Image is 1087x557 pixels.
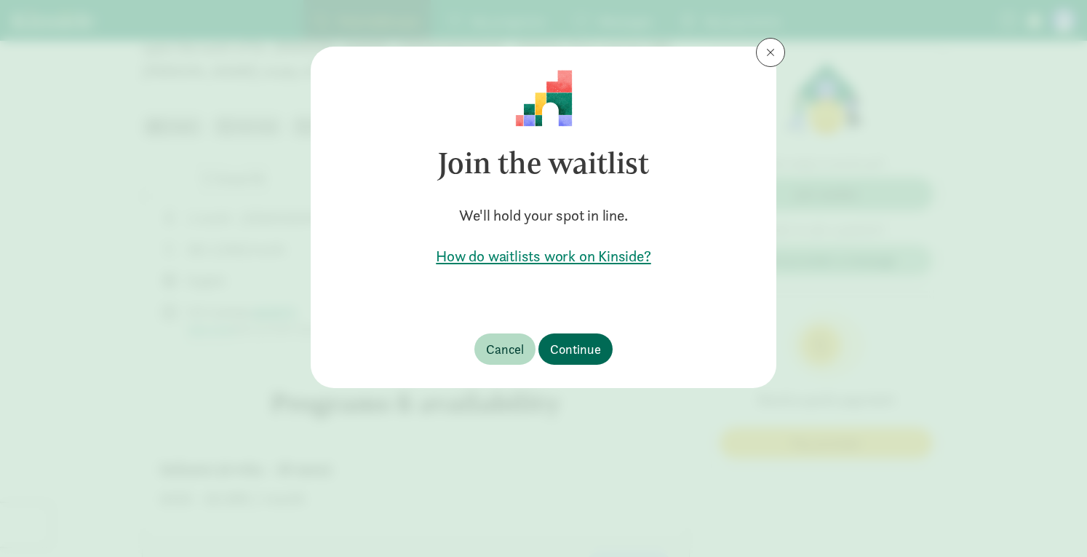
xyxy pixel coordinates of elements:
button: Cancel [474,333,535,365]
h3: Join the waitlist [334,127,753,200]
a: How do waitlists work on Kinside? [334,246,753,266]
span: Continue [550,339,601,359]
h5: We'll hold your spot in line. [334,205,753,226]
button: Continue [538,333,613,365]
span: Cancel [486,339,524,359]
